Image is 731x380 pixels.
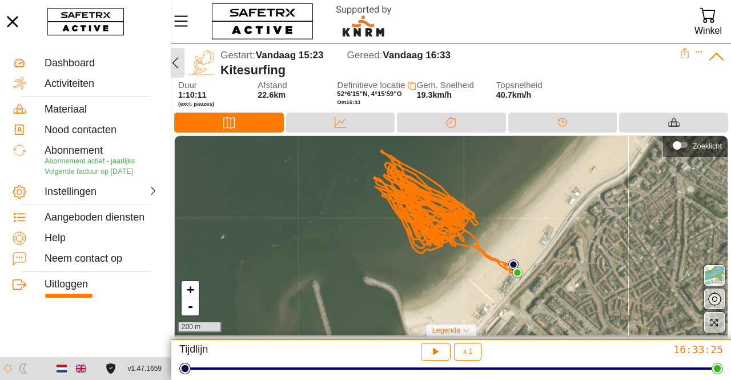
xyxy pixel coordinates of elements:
span: Definitieve locatie [337,80,405,90]
div: Neem contact op [45,253,158,265]
div: Splitsen [397,113,506,133]
div: 200 m [178,322,222,333]
span: Duur [178,81,251,90]
a: Zoom in [182,281,199,298]
img: ModeLight.svg [3,363,13,373]
img: ContactUs.svg [13,252,26,266]
div: Abonnement [45,145,158,157]
span: Afstand [258,81,331,90]
span: Legenda [432,326,460,334]
div: Instellingen [45,186,99,198]
span: Vandaag 16:33 [383,50,451,61]
img: en.svg [76,363,86,374]
span: 22.6km [258,90,286,99]
span: Abonnement actief - jaarlijks [45,157,135,165]
span: v1.47.1659 [128,363,162,375]
img: PathEnd.svg [512,267,523,278]
div: Kitesurfing [220,63,680,78]
a: Licentieovereenkomst [103,363,118,373]
span: Gestart: [220,50,255,61]
div: 16:33:25 [544,343,723,356]
span: 52°6'15"N, 4°15'59"O [337,90,401,97]
div: Kaart [174,113,284,133]
a: Zoom out [182,298,199,315]
div: Help [45,232,158,245]
span: Volgende factuur op [DATE] [45,167,133,175]
img: Help.svg [13,231,26,245]
span: Om 16:33 [337,99,360,105]
div: Winkel [694,23,722,38]
button: Expand [695,48,703,56]
button: Terug [166,48,184,78]
div: Zoeklicht [693,142,722,150]
span: Topsnelheid [496,81,569,90]
div: Materiaal [45,103,158,116]
span: (excl. pauzes) [178,101,251,107]
span: Vandaag 15:23 [256,50,324,61]
img: nl.svg [57,363,67,374]
span: 40.7km/h [496,90,532,99]
img: Activities.svg [13,77,26,90]
img: Equipment_Black.svg [668,117,680,128]
button: Menu [171,9,200,33]
img: Equipment.svg [13,102,26,116]
div: Tijdlijn [179,343,359,361]
div: Aangeboden diensten [45,211,158,224]
div: Zoeklicht [669,137,722,154]
div: Nood contacten [45,124,158,137]
div: Tijdlijn [508,113,617,133]
button: v1.47.1659 [121,359,168,378]
button: English [71,359,91,378]
img: ModeDark.svg [18,363,28,373]
div: Activiteiten [45,78,158,90]
div: Materiaal [619,113,728,133]
span: Gem. Snelheid [416,81,489,90]
span: Gereed: [347,50,383,61]
div: Dashboard [45,57,158,70]
span: 19.3km/h [416,90,452,99]
div: Data [286,113,395,133]
div: Uitloggen [45,278,158,291]
span: x 1 [463,348,472,355]
img: KITE_SURFING.svg [188,50,215,76]
img: PathStart.svg [508,259,519,270]
button: Dutch [52,359,71,378]
img: RescueLogo.svg [323,3,405,40]
span: 1:10:11 [178,90,207,99]
img: Subscription.svg [13,143,26,157]
button: x 1 [454,343,481,361]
